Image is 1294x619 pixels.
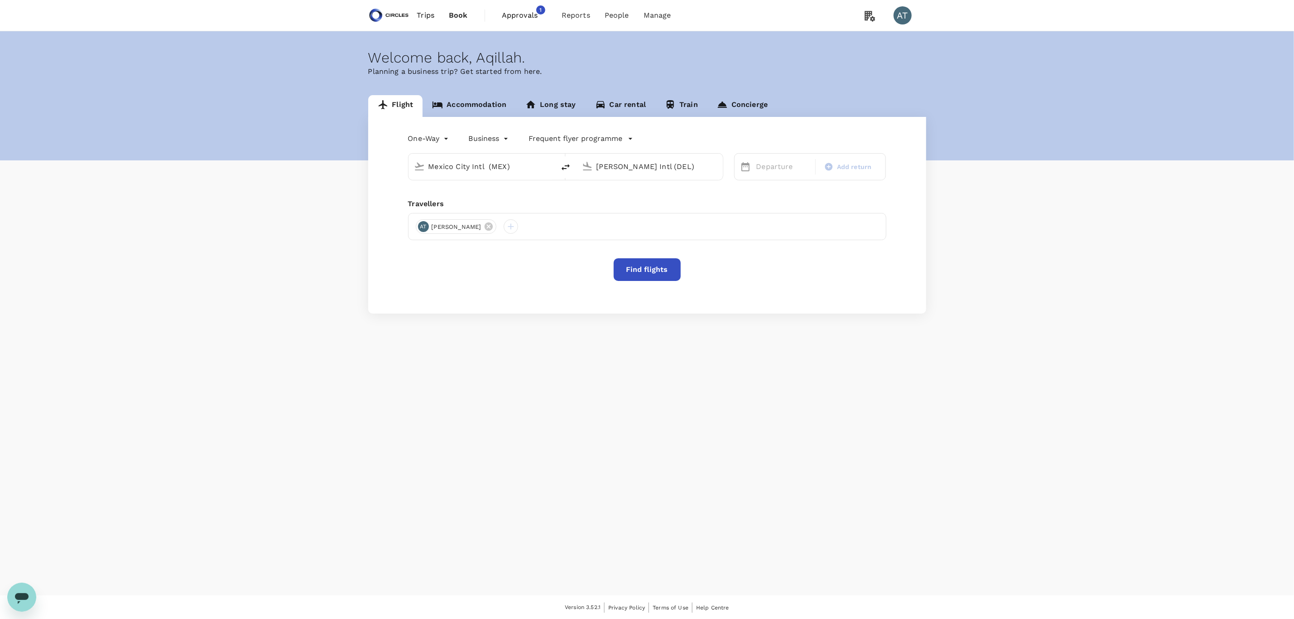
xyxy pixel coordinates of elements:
[449,10,468,21] span: Book
[555,156,577,178] button: delete
[536,5,545,15] span: 1
[423,95,516,117] a: Accommodation
[529,133,633,144] button: Frequent flyer programme
[368,5,410,25] img: Circles
[605,10,629,21] span: People
[7,583,36,612] iframe: Button to launch messaging window
[368,66,926,77] p: Planning a business trip? Get started from here.
[426,222,487,232] span: [PERSON_NAME]
[408,198,886,209] div: Travellers
[529,133,622,144] p: Frequent flyer programme
[608,603,645,613] a: Privacy Policy
[417,10,434,21] span: Trips
[608,604,645,611] span: Privacy Policy
[516,95,585,117] a: Long stay
[614,258,681,281] button: Find flights
[837,162,872,172] span: Add return
[644,10,671,21] span: Manage
[469,131,510,146] div: Business
[416,219,497,234] div: AT[PERSON_NAME]
[696,604,729,611] span: Help Centre
[894,6,912,24] div: AT
[653,603,688,613] a: Terms of Use
[562,10,590,21] span: Reports
[408,131,451,146] div: One-Way
[717,165,718,167] button: Open
[653,604,688,611] span: Terms of Use
[696,603,729,613] a: Help Centre
[418,221,429,232] div: AT
[655,95,707,117] a: Train
[756,161,810,172] p: Departure
[565,603,601,612] span: Version 3.52.1
[548,165,550,167] button: Open
[502,10,547,21] span: Approvals
[368,95,423,117] a: Flight
[368,49,926,66] div: Welcome back , Aqillah .
[707,95,777,117] a: Concierge
[428,160,536,174] input: Depart from
[596,160,704,174] input: Going to
[586,95,656,117] a: Car rental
